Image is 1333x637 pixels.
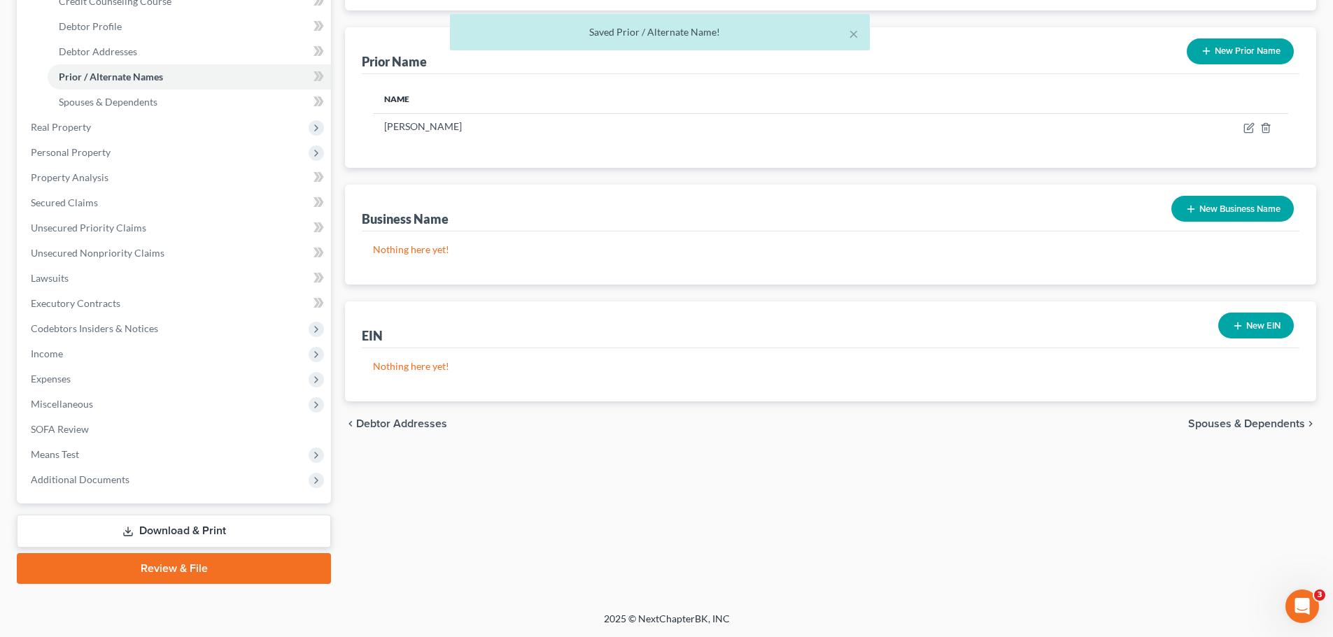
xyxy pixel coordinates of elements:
[362,53,427,70] div: Prior Name
[356,418,447,429] span: Debtor Addresses
[461,25,859,39] div: Saved Prior / Alternate Name!
[20,291,331,316] a: Executory Contracts
[373,359,1288,373] p: Nothing here yet!
[31,247,164,259] span: Unsecured Nonpriority Claims
[373,113,960,140] td: [PERSON_NAME]
[1305,418,1316,429] i: chevron_right
[373,243,1288,257] p: Nothing here yet!
[31,222,146,234] span: Unsecured Priority Claims
[373,85,960,113] th: Name
[59,71,163,83] span: Prior / Alternate Names
[20,190,331,215] a: Secured Claims
[31,121,91,133] span: Real Property
[31,171,108,183] span: Property Analysis
[20,215,331,241] a: Unsecured Priority Claims
[59,96,157,108] span: Spouses & Dependents
[1314,589,1325,601] span: 3
[362,327,383,344] div: EIN
[20,417,331,442] a: SOFA Review
[48,64,331,90] a: Prior / Alternate Names
[1171,196,1294,222] button: New Business Name
[31,196,98,208] span: Secured Claims
[1188,418,1316,429] button: Spouses & Dependents chevron_right
[20,165,331,190] a: Property Analysis
[20,266,331,291] a: Lawsuits
[20,241,331,266] a: Unsecured Nonpriority Claims
[31,473,129,485] span: Additional Documents
[48,90,331,115] a: Spouses & Dependents
[849,25,859,42] button: ×
[31,272,69,284] span: Lawsuits
[1218,313,1294,338] button: New EIN
[31,322,158,334] span: Codebtors Insiders & Notices
[345,418,356,429] i: chevron_left
[268,612,1066,637] div: 2025 © NextChapterBK, INC
[31,398,93,410] span: Miscellaneous
[31,448,79,460] span: Means Test
[17,553,331,584] a: Review & File
[31,423,89,435] span: SOFA Review
[345,418,447,429] button: chevron_left Debtor Addresses
[31,297,120,309] span: Executory Contracts
[1285,589,1319,623] iframe: Intercom live chat
[31,146,111,158] span: Personal Property
[17,515,331,547] a: Download & Print
[31,348,63,359] span: Income
[1188,418,1305,429] span: Spouses & Dependents
[362,210,449,227] div: Business Name
[31,373,71,385] span: Expenses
